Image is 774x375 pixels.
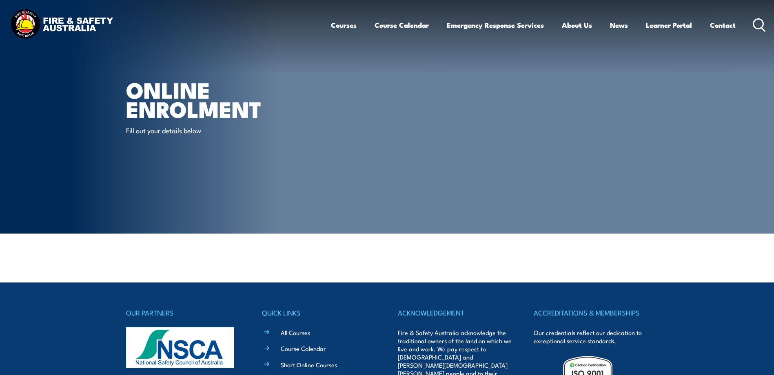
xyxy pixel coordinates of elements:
a: Learner Portal [646,14,692,36]
p: Fill out your details below [126,126,275,135]
h4: OUR PARTNERS [126,307,240,318]
a: Course Calendar [281,344,326,353]
a: Emergency Response Services [447,14,544,36]
a: Course Calendar [375,14,429,36]
a: About Us [562,14,592,36]
h4: QUICK LINKS [262,307,376,318]
a: News [610,14,628,36]
img: nsca-logo-footer [126,327,234,368]
a: Short Online Courses [281,360,337,369]
p: Our credentials reflect our dedication to exceptional service standards. [534,329,648,345]
h1: Online Enrolment [126,80,328,118]
a: Contact [710,14,736,36]
a: All Courses [281,328,310,337]
h4: ACCREDITATIONS & MEMBERSHIPS [534,307,648,318]
h4: ACKNOWLEDGEMENT [398,307,512,318]
a: Courses [331,14,357,36]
